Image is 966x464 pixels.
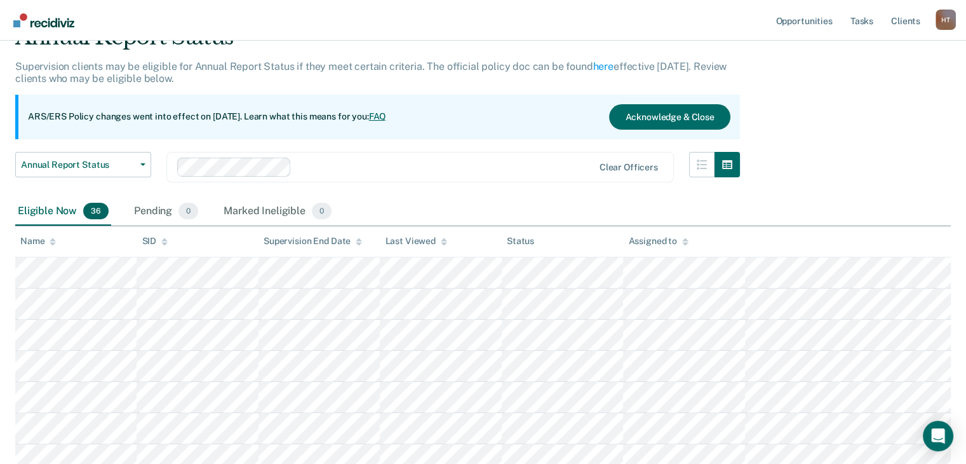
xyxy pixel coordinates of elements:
div: Status [507,236,534,247]
div: H T [936,10,956,30]
span: Annual Report Status [21,160,135,170]
img: Recidiviz [13,13,74,27]
div: Name [20,236,56,247]
a: FAQ [369,111,387,121]
a: here [593,60,614,72]
span: 36 [83,203,109,219]
div: Annual Report Status [15,24,740,60]
button: Annual Report Status [15,152,151,177]
button: Acknowledge & Close [609,104,730,130]
div: Pending0 [131,198,201,226]
div: Supervision End Date [264,236,362,247]
div: SID [142,236,168,247]
div: Open Intercom Messenger [923,421,953,451]
button: Profile dropdown button [936,10,956,30]
div: Clear officers [600,162,658,173]
div: Assigned to [628,236,688,247]
div: Marked Ineligible0 [221,198,334,226]
div: Last Viewed [385,236,446,247]
span: 0 [178,203,198,219]
p: Supervision clients may be eligible for Annual Report Status if they meet certain criteria. The o... [15,60,727,85]
div: Eligible Now36 [15,198,111,226]
p: ARS/ERS Policy changes went into effect on [DATE]. Learn what this means for you: [28,111,386,123]
span: 0 [312,203,332,219]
